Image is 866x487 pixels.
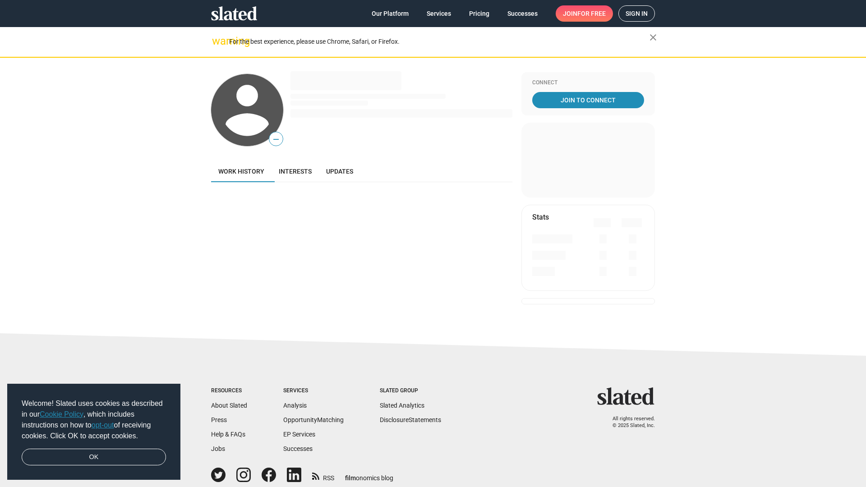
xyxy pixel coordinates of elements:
[283,387,344,395] div: Services
[211,161,272,182] a: Work history
[218,168,264,175] span: Work history
[469,5,489,22] span: Pricing
[211,402,247,409] a: About Slated
[577,5,606,22] span: for free
[380,416,441,423] a: DisclosureStatements
[532,92,644,108] a: Join To Connect
[40,410,83,418] a: Cookie Policy
[312,469,334,482] a: RSS
[22,449,166,466] a: dismiss cookie message
[7,384,180,480] div: cookieconsent
[345,474,356,482] span: film
[419,5,458,22] a: Services
[211,416,227,423] a: Press
[283,416,344,423] a: OpportunityMatching
[507,5,538,22] span: Successes
[269,133,283,145] span: —
[319,161,360,182] a: Updates
[212,36,223,46] mat-icon: warning
[534,92,642,108] span: Join To Connect
[283,431,315,438] a: EP Services
[603,416,655,429] p: All rights reserved. © 2025 Slated, Inc.
[563,5,606,22] span: Join
[326,168,353,175] span: Updates
[272,161,319,182] a: Interests
[532,79,644,87] div: Connect
[462,5,497,22] a: Pricing
[556,5,613,22] a: Joinfor free
[283,445,313,452] a: Successes
[500,5,545,22] a: Successes
[532,212,549,222] mat-card-title: Stats
[211,431,245,438] a: Help & FAQs
[618,5,655,22] a: Sign in
[372,5,409,22] span: Our Platform
[626,6,648,21] span: Sign in
[648,32,659,43] mat-icon: close
[427,5,451,22] span: Services
[380,402,424,409] a: Slated Analytics
[283,402,307,409] a: Analysis
[364,5,416,22] a: Our Platform
[380,387,441,395] div: Slated Group
[211,445,225,452] a: Jobs
[345,467,393,482] a: filmonomics blog
[279,168,312,175] span: Interests
[92,421,114,429] a: opt-out
[22,398,166,441] span: Welcome! Slated uses cookies as described in our , which includes instructions on how to of recei...
[211,387,247,395] div: Resources
[229,36,649,48] div: For the best experience, please use Chrome, Safari, or Firefox.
